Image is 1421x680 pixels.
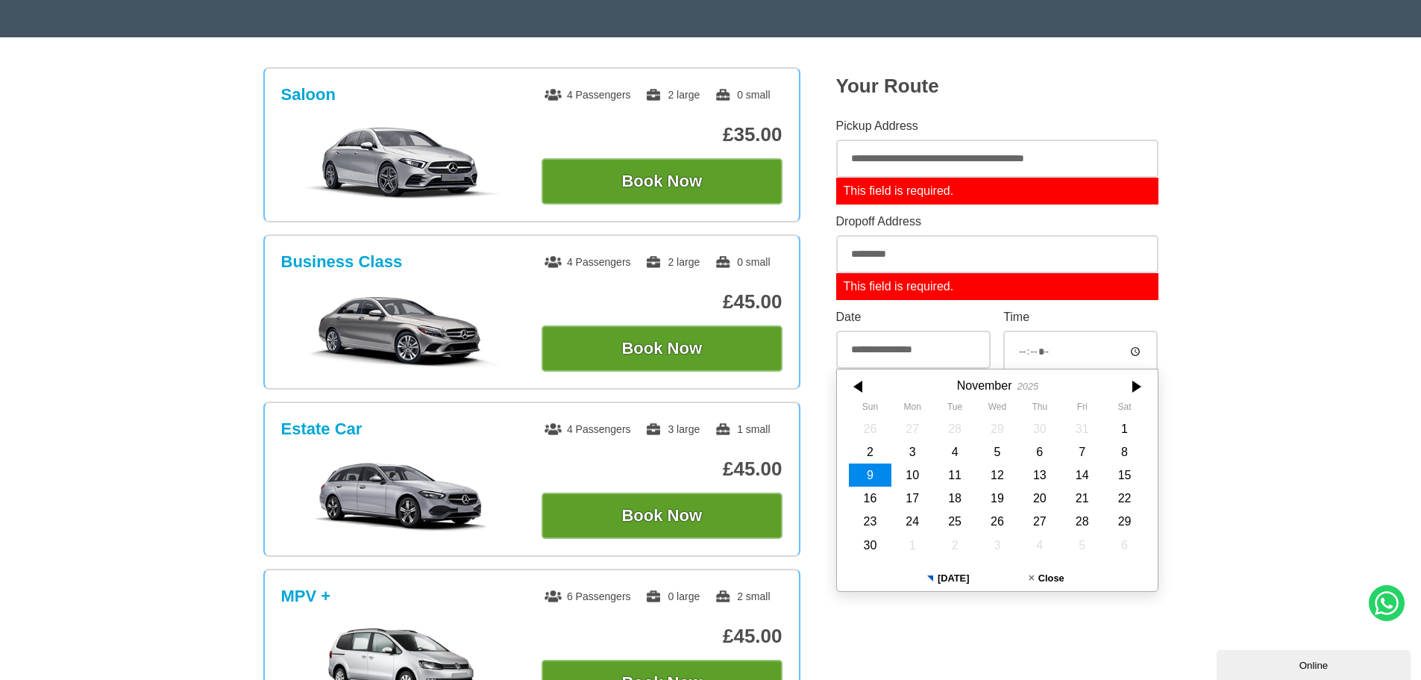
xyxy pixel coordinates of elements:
[542,493,782,539] button: Book Now
[836,178,1158,205] label: This field is required.
[289,125,513,200] img: Saloon
[1217,647,1414,680] iframe: chat widget
[836,75,1158,98] h2: Your Route
[645,590,700,602] span: 0 large
[545,423,631,435] span: 4 Passengers
[542,123,782,146] p: £35.00
[836,311,991,323] label: Date
[542,290,782,314] p: £45.00
[545,256,631,268] span: 4 Passengers
[645,256,700,268] span: 2 large
[545,89,631,101] span: 4 Passengers
[281,419,363,439] h3: Estate Car
[836,120,1158,132] label: Pickup Address
[542,458,782,481] p: £45.00
[836,216,1158,228] label: Dropoff Address
[542,158,782,205] button: Book Now
[281,587,331,606] h3: MPV +
[715,89,770,101] span: 0 small
[715,423,770,435] span: 1 small
[1003,311,1158,323] label: Time
[715,590,770,602] span: 2 small
[645,423,700,435] span: 3 large
[542,625,782,648] p: £45.00
[289,293,513,367] img: Business Class
[289,460,513,534] img: Estate Car
[542,325,782,372] button: Book Now
[715,256,770,268] span: 0 small
[281,85,336,105] h3: Saloon
[281,252,403,272] h3: Business Class
[545,590,631,602] span: 6 Passengers
[836,273,1158,300] label: This field is required.
[645,89,700,101] span: 2 large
